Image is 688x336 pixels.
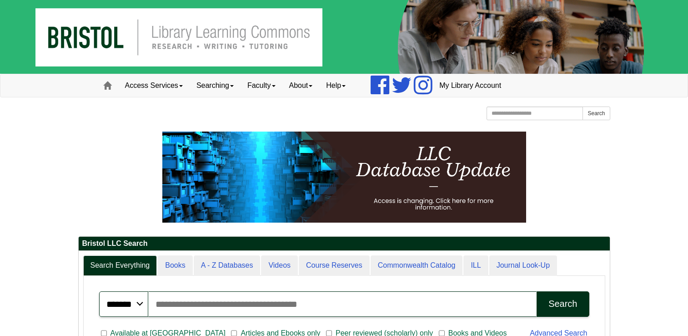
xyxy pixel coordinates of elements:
[118,74,190,97] a: Access Services
[537,291,589,317] button: Search
[158,255,192,276] a: Books
[282,74,320,97] a: About
[299,255,370,276] a: Course Reserves
[583,107,610,120] button: Search
[548,299,577,309] div: Search
[194,255,261,276] a: A - Z Databases
[162,132,526,223] img: HTML tutorial
[241,74,282,97] a: Faculty
[463,255,488,276] a: ILL
[489,255,557,276] a: Journal Look-Up
[319,74,352,97] a: Help
[83,255,157,276] a: Search Everything
[432,74,508,97] a: My Library Account
[261,255,298,276] a: Videos
[190,74,241,97] a: Searching
[79,237,610,251] h2: Bristol LLC Search
[371,255,463,276] a: Commonwealth Catalog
